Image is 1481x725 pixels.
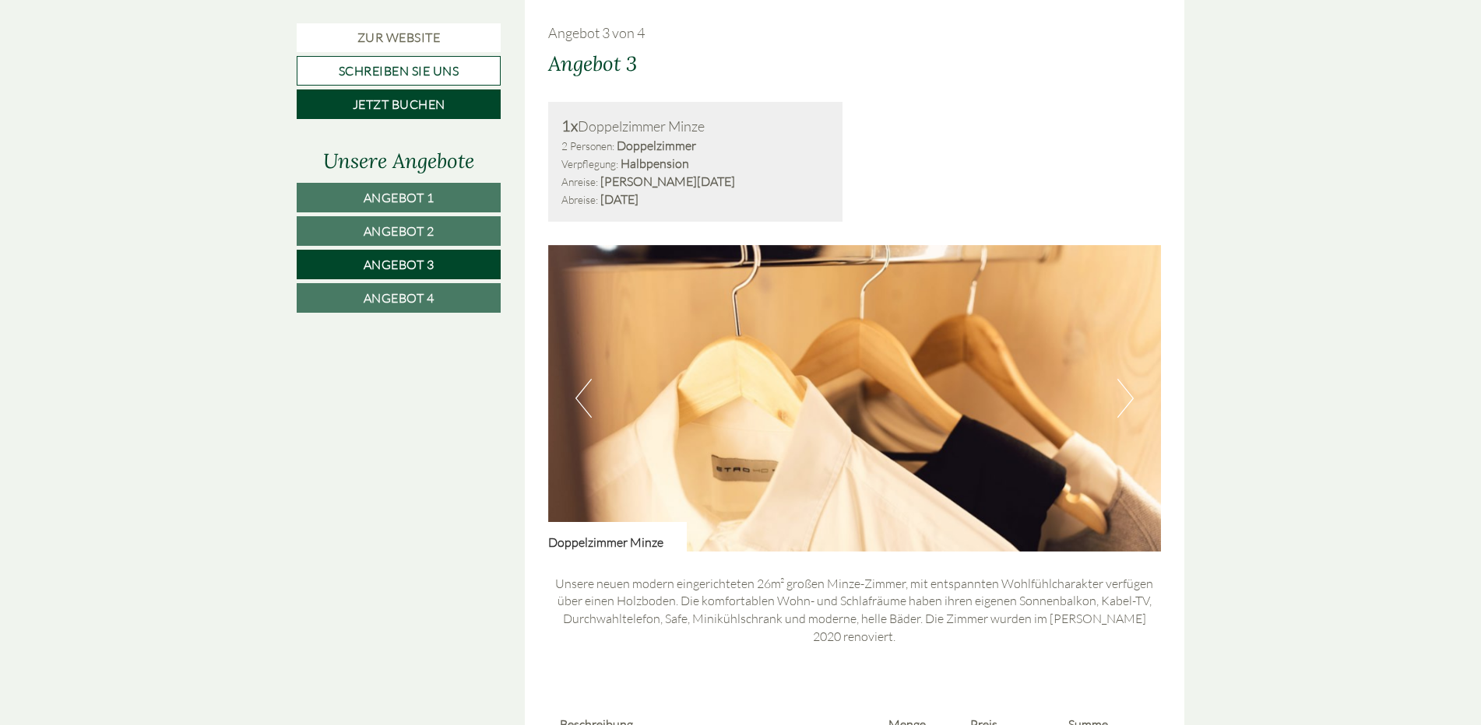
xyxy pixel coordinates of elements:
img: image [548,245,1162,552]
div: Doppelzimmer Minze [561,115,830,138]
small: Abreise: [561,193,598,206]
b: Halbpension [621,156,689,171]
span: Angebot 1 [364,190,434,205]
a: Zur Website [297,23,501,52]
button: Next [1117,379,1134,418]
div: Angebot 3 [548,49,637,78]
small: 2 Personen: [561,139,614,152]
a: Jetzt buchen [297,89,501,119]
button: Previous [575,379,592,418]
span: Angebot 3 [364,257,434,272]
span: Angebot 2 [364,223,434,239]
small: Anreise: [561,175,598,188]
b: Doppelzimmer [617,138,696,153]
a: Schreiben Sie uns [297,56,501,86]
p: Unsere neuen modern eingerichteten 26m² großen Minze-Zimmer, mit entspannten Wohlfühlcharakter ve... [548,575,1162,646]
div: Unsere Angebote [297,146,501,175]
div: Doppelzimmer Minze [548,522,687,552]
b: [DATE] [600,191,638,207]
span: Angebot 3 von 4 [548,24,645,41]
b: 1x [561,116,578,135]
small: Verpflegung: [561,157,618,170]
b: [PERSON_NAME][DATE] [600,173,735,189]
span: Angebot 4 [364,290,434,306]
